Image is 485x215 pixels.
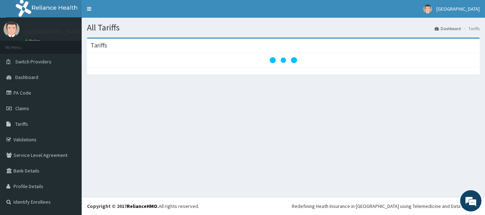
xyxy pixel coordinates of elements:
img: User Image [423,5,432,13]
span: Switch Providers [15,58,51,65]
a: Online [25,39,42,44]
strong: Copyright © 2017 . [87,203,159,209]
h1: All Tariffs [87,23,480,32]
h3: Tariffs [91,42,107,49]
a: Dashboard [435,26,461,32]
span: Tariffs [15,121,28,127]
p: [GEOGRAPHIC_DATA] [25,29,83,35]
span: Dashboard [15,74,38,80]
span: Claims [15,105,29,112]
img: User Image [4,21,20,37]
span: [GEOGRAPHIC_DATA] [436,6,480,12]
li: Tariffs [462,26,480,32]
footer: All rights reserved. [82,197,485,215]
a: RelianceHMO [127,203,157,209]
svg: audio-loading [269,46,298,74]
div: Redefining Heath Insurance in [GEOGRAPHIC_DATA] using Telemedicine and Data Science! [292,203,480,210]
